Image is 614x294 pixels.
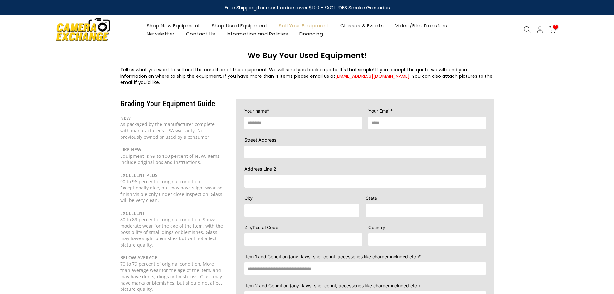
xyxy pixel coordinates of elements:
a: Classes & Events [335,22,389,30]
a: Shop New Equipment [141,22,206,30]
div: 90 to 96 percent of original condition. Exceptionally nice, but may have slight wear on finish vi... [120,178,223,204]
a: Financing [294,30,329,38]
a: Contact Us [180,30,221,38]
a: [EMAIL_ADDRESS][DOMAIN_NAME] [335,73,410,79]
a: 0 [549,26,556,33]
a: Newsletter [141,30,180,38]
div: As packaged by the manufacturer complete with manufacturer's USA warranty. Not previously owned o... [120,115,223,140]
span: Zip/Postal Code [244,225,278,230]
b: EXCELLENT PLUS [120,172,158,178]
div: 80 to 89 percent of original condition. Shows moderate wear for the age of the item, with the pos... [120,217,223,248]
a: Shop Used Equipment [206,22,273,30]
h3: Grading Your Equipment Guide [120,99,223,108]
span: City [244,195,253,201]
b: EXCELLENT [120,210,145,216]
span: Item 2 and Condition (any flaws, shot count, accessories like charger included etc.) [244,283,420,288]
b: NEW [120,115,131,121]
a: Information and Policies [221,30,294,38]
strong: Free Shipping for most orders over $100 - EXCLUDES Smoke Grenades [224,4,390,11]
span: State [366,195,377,201]
span: Item 1 and Condition (any flaws, shot count, accessories like charger included etc.) [244,254,419,259]
span: Your Email [368,108,390,114]
b: LIKE NEW [120,147,141,153]
span: Address Line 2 [244,166,276,172]
div: 70 to 79 percent of original condition. More than average wear for the age of the item, and may h... [120,261,223,292]
span: Street Address [244,137,276,143]
div: Equipment is 99 to 100 percent of NEW. Items include original box and instructions. [120,147,223,166]
h3: We Buy Your Used Equipment! [120,51,494,60]
a: Sell Your Equipment [273,22,335,30]
span: 0 [553,25,558,29]
b: BELOW AVERAGE [120,254,157,260]
span: Country [368,225,385,230]
a: Video/Film Transfers [389,22,453,30]
span: Your name [244,108,267,114]
div: Tell us what you want to sell and the condition of the equipment. We will send you back a quote. ... [120,67,494,86]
